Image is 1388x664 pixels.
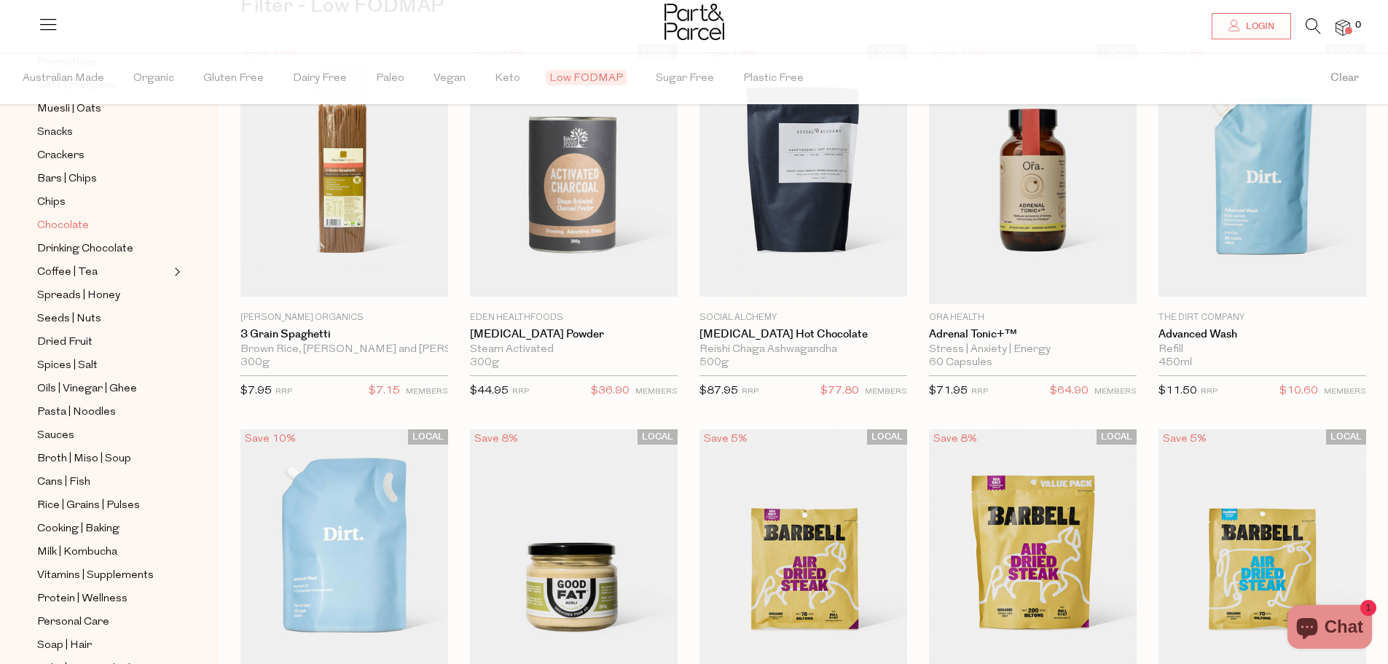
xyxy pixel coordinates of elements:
[37,590,128,608] span: Protein | Wellness
[37,614,109,631] span: Personal Care
[37,543,170,561] a: Milk | Kombucha
[470,343,678,356] div: Steam Activated
[37,263,170,281] a: Coffee | Tea
[203,53,264,104] span: Gluten Free
[699,328,907,341] a: [MEDICAL_DATA] Hot Chocolate
[37,380,170,398] a: Oils | Vinegar | Ghee
[1324,388,1366,396] small: MEMBERS
[699,386,738,397] span: $87.95
[1158,52,1366,297] img: Advanced Wash
[1326,429,1366,445] span: LOCAL
[743,53,804,104] span: Plastic Free
[1158,356,1192,370] span: 450ml
[37,427,74,445] span: Sauces
[470,386,509,397] span: $44.95
[37,287,120,305] span: Spreads | Honey
[929,429,981,449] div: Save 8%
[37,240,170,258] a: Drinking Chocolate
[867,429,907,445] span: LOCAL
[37,310,101,328] span: Seeds | Nuts
[37,286,170,305] a: Spreads | Honey
[1158,386,1197,397] span: $11.50
[1283,605,1376,652] inbox-online-store-chat: Shopify online store chat
[275,388,292,396] small: RRP
[699,52,907,297] img: Adaptogenic Hot Chocolate
[1158,328,1366,341] a: Advanced Wash
[240,52,448,297] img: 3 Grain Spaghetti
[470,356,499,370] span: 300g
[1279,382,1318,401] span: $10.60
[820,382,859,401] span: $77.80
[470,52,678,297] img: Activated Charcoal Powder
[37,566,170,585] a: Vitamins | Supplements
[37,101,101,118] span: Muesli | Oats
[37,474,90,491] span: Cans | Fish
[37,450,170,468] a: Broth | Miso | Soup
[37,567,154,585] span: Vitamins | Supplements
[638,429,678,445] span: LOCAL
[929,44,1137,304] img: Adrenal Tonic+™
[37,334,93,351] span: Dried Fruit
[37,217,89,235] span: Chocolate
[369,382,400,401] span: $7.15
[434,53,466,104] span: Vegan
[406,388,448,396] small: MEMBERS
[1201,388,1218,396] small: RRP
[37,193,170,211] a: Chips
[37,497,140,515] span: Rice | Grains | Pulses
[699,429,752,449] div: Save 5%
[37,357,98,375] span: Spices | Salt
[240,343,448,356] div: Brown Rice, [PERSON_NAME] and [PERSON_NAME]
[546,70,627,85] span: Low FODMAP
[240,429,300,449] div: Save 10%
[37,100,170,118] a: Muesli | Oats
[699,356,729,370] span: 500g
[37,333,170,351] a: Dried Fruit
[971,388,988,396] small: RRP
[742,388,758,396] small: RRP
[929,343,1137,356] div: Stress | Anxiety | Energy
[1158,343,1366,356] div: Refill
[495,53,520,104] span: Keto
[37,216,170,235] a: Chocolate
[591,382,630,401] span: $36.90
[293,53,347,104] span: Dairy Free
[1050,382,1089,401] span: $64.90
[1158,311,1366,324] p: The Dirt Company
[37,404,116,421] span: Pasta | Noodles
[1158,429,1211,449] div: Save 5%
[37,264,98,281] span: Coffee | Tea
[37,403,170,421] a: Pasta | Noodles
[376,53,404,104] span: Paleo
[635,388,678,396] small: MEMBERS
[699,343,907,356] div: Reishi Chaga Ashwagandha
[37,496,170,515] a: Rice | Grains | Pulses
[37,380,137,398] span: Oils | Vinegar | Ghee
[1212,13,1291,39] a: Login
[37,123,170,141] a: Snacks
[929,311,1137,324] p: Ora Health
[170,263,181,281] button: Expand/Collapse Coffee | Tea
[1336,20,1350,35] a: 0
[512,388,529,396] small: RRP
[1094,388,1137,396] small: MEMBERS
[240,311,448,324] p: [PERSON_NAME] Organics
[470,311,678,324] p: Eden Healthfoods
[656,53,714,104] span: Sugar Free
[37,124,73,141] span: Snacks
[470,429,522,449] div: Save 8%
[37,636,170,655] a: Soap | Hair
[37,544,117,561] span: Milk | Kombucha
[929,386,968,397] span: $71.95
[37,520,119,538] span: Cooking | Baking
[1352,19,1365,32] span: 0
[699,311,907,324] p: Social Alchemy
[865,388,907,396] small: MEMBERS
[37,310,170,328] a: Seeds | Nuts
[1242,20,1274,33] span: Login
[37,170,170,188] a: Bars | Chips
[133,53,174,104] span: Organic
[37,356,170,375] a: Spices | Salt
[240,386,272,397] span: $7.95
[929,356,992,370] span: 60 Capsules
